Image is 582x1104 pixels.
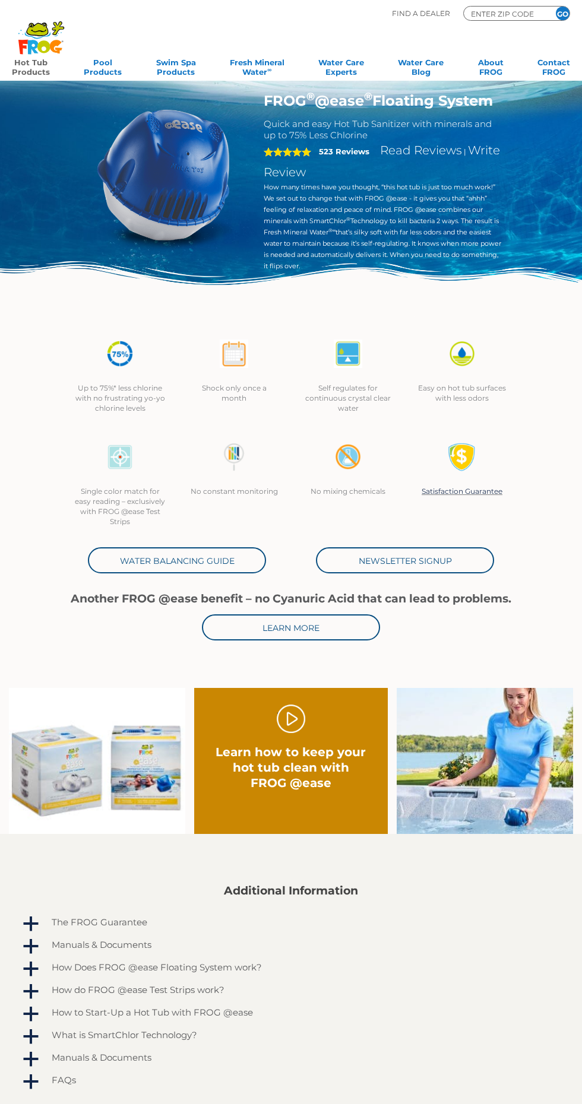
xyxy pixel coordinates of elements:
a: Learn More [202,614,380,640]
a: a Manuals & Documents [21,937,561,956]
h4: What is SmartChlor Technology? [52,1030,197,1040]
p: No constant monitoring [189,486,279,496]
a: Water Balancing Guide [88,547,266,573]
sup: ® [364,90,372,103]
a: a FAQs [21,1072,561,1091]
span: a [22,983,40,1001]
input: GO [556,7,570,20]
img: icon-atease-75percent-less [106,340,134,368]
a: . [277,705,305,733]
span: | [464,147,466,156]
p: Self regulates for continuous crystal clear water [303,383,393,413]
h1: Another FROG @ease benefit – no Cyanuric Acid that can lead to problems. [63,592,519,605]
h4: Manuals & Documents [52,1052,151,1062]
h4: Manuals & Documents [52,940,151,950]
img: Satisfaction Guarantee Icon [448,443,476,471]
a: a How Does FROG @ease Floating System work? [21,959,561,978]
sup: ®∞ [328,227,336,233]
a: a Manuals & Documents [21,1049,561,1068]
p: Single color match for easy reading – exclusively with FROG @ease Test Strips [75,486,165,526]
span: a [22,1028,40,1046]
a: a What is SmartChlor Technology? [21,1027,561,1046]
a: Fresh MineralWater∞ [230,54,284,78]
p: No mixing chemicals [303,486,393,496]
a: Water CareBlog [398,54,444,78]
span: a [22,938,40,956]
h4: How Does FROG @ease Floating System work? [52,962,262,972]
a: ContactFROG [537,54,570,78]
h4: FAQs [52,1075,76,1085]
span: a [22,915,40,933]
sup: ∞ [267,66,271,73]
span: 5 [264,147,311,157]
img: icon-atease-color-match [106,443,134,471]
a: PoolProducts [84,54,122,78]
p: Find A Dealer [392,6,450,21]
h4: How to Start-Up a Hot Tub with FROG @ease [52,1007,253,1017]
p: How many times have you thought, “this hot tub is just too much work!” We set out to change that ... [264,182,502,272]
img: Ease Packaging [9,688,185,834]
h2: Learn how to keep your hot tub clean with FROG @ease [213,744,368,791]
a: Swim SpaProducts [156,54,196,78]
img: fpo-flippin-frog-2 [397,688,573,834]
h4: The FROG Guarantee [52,917,147,927]
img: hot-tub-product-atease-system.png [81,92,246,257]
sup: ® [346,216,350,222]
img: icon-atease-easy-on [448,340,476,368]
span: a [22,960,40,978]
h4: How do FROG @ease Test Strips work? [52,985,224,995]
strong: 523 Reviews [319,147,369,156]
p: Easy on hot tub surfaces with less odors [417,383,507,403]
a: Satisfaction Guarantee [422,487,502,496]
sup: ® [306,90,315,103]
a: Newsletter Signup [316,547,494,573]
span: a [22,1005,40,1023]
a: Read Reviews [380,143,462,157]
h2: Quick and easy Hot Tub Sanitizer with minerals and up to 75% Less Chlorine [264,118,502,141]
h1: FROG @ease Floating System [264,92,502,109]
a: Hot TubProducts [12,54,50,78]
a: AboutFROG [478,54,504,78]
h2: Additional Information [21,884,561,897]
img: atease-icon-self-regulates [334,340,362,368]
span: a [22,1051,40,1068]
img: no-mixing1 [334,443,362,471]
a: a The FROG Guarantee [21,914,561,933]
p: Up to 75%* less chlorine with no frustrating yo-yo chlorine levels [75,383,165,413]
span: a [22,1073,40,1091]
a: a How to Start-Up a Hot Tub with FROG @ease [21,1004,561,1023]
a: Water CareExperts [318,54,364,78]
a: a How do FROG @ease Test Strips work? [21,982,561,1001]
img: Frog Products Logo [12,6,71,55]
img: atease-icon-shock-once [220,340,248,368]
p: Shock only once a month [189,383,279,403]
img: no-constant-monitoring1 [220,443,248,471]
